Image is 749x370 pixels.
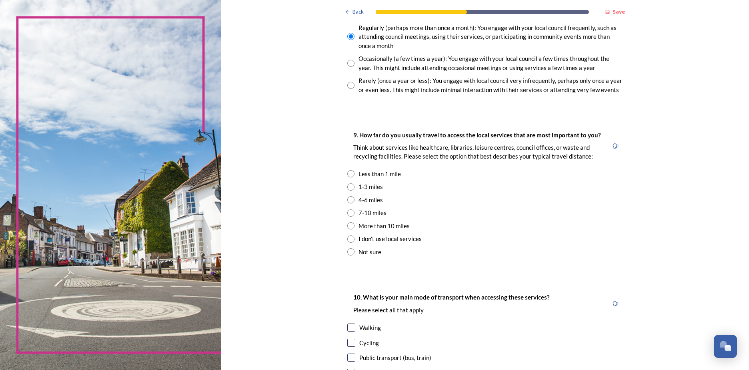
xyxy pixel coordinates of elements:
strong: 9. How far do you usually travel to access the local services that are most important to you? [353,131,601,139]
div: Rarely (once a year or less): You engage with local council very infrequently, perhaps only once ... [358,76,623,94]
button: Open Chat [714,335,737,358]
div: 4-6 miles [358,195,383,205]
div: Walking [359,323,381,332]
div: 7-10 miles [358,208,387,217]
div: More than 10 miles [358,221,410,231]
div: Not sure [358,247,381,257]
p: Please select all that apply [353,306,549,314]
div: Regularly (perhaps more than once a month): You engage with your local council frequently, such a... [358,23,623,50]
div: I don't use local services [358,234,422,243]
div: 1-3 miles [358,182,383,191]
span: Back [352,8,364,16]
div: Occasionally (a few times a year): You engage with your local council a few times throughout the ... [358,54,623,72]
strong: Save [613,8,625,15]
div: Less than 1 mile [358,169,401,179]
p: Think about services like healthcare, libraries, leisure centres, council offices, or waste and r... [353,143,602,161]
div: Cycling [359,338,379,348]
strong: 10. What is your main mode of transport when accessing these services? [353,294,549,301]
div: Public transport (bus, train) [359,353,431,362]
